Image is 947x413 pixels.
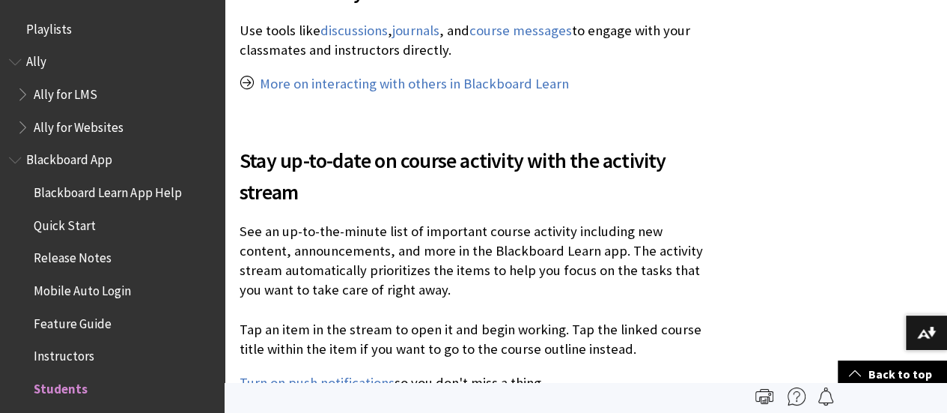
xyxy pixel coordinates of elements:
img: Follow this page [817,388,835,406]
span: Ally for LMS [34,82,97,102]
span: Quick Start [34,213,96,233]
a: More on interacting with others in Blackboard Learn [260,75,569,93]
span: Ally [26,49,46,70]
span: Stay up-to-date on course activity with the activity stream [240,144,710,207]
nav: Book outline for Anthology Ally Help [9,49,216,140]
p: so you don't miss a thing. [240,373,710,392]
span: Playlists [26,16,72,37]
nav: Book outline for Playlists [9,16,216,42]
span: Blackboard Learn App Help [34,180,181,200]
span: Students [34,376,88,397]
p: See an up-to-the-minute list of important course activity including new content, announcements, a... [240,221,710,358]
span: Instructors [34,344,94,364]
span: Feature Guide [34,311,112,331]
a: course messages [469,22,572,40]
a: journals [392,22,439,40]
span: Release Notes [34,246,112,266]
a: discussions [320,22,388,40]
img: Print [755,388,773,406]
span: Ally for Websites [34,115,124,135]
a: Turn on push notifications [240,373,395,391]
span: Blackboard App [26,148,112,168]
img: More help [788,388,806,406]
a: Back to top [838,361,947,388]
span: Mobile Auto Login [34,278,131,298]
p: Use tools like , , and to engage with your classmates and instructors directly. [240,21,710,60]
